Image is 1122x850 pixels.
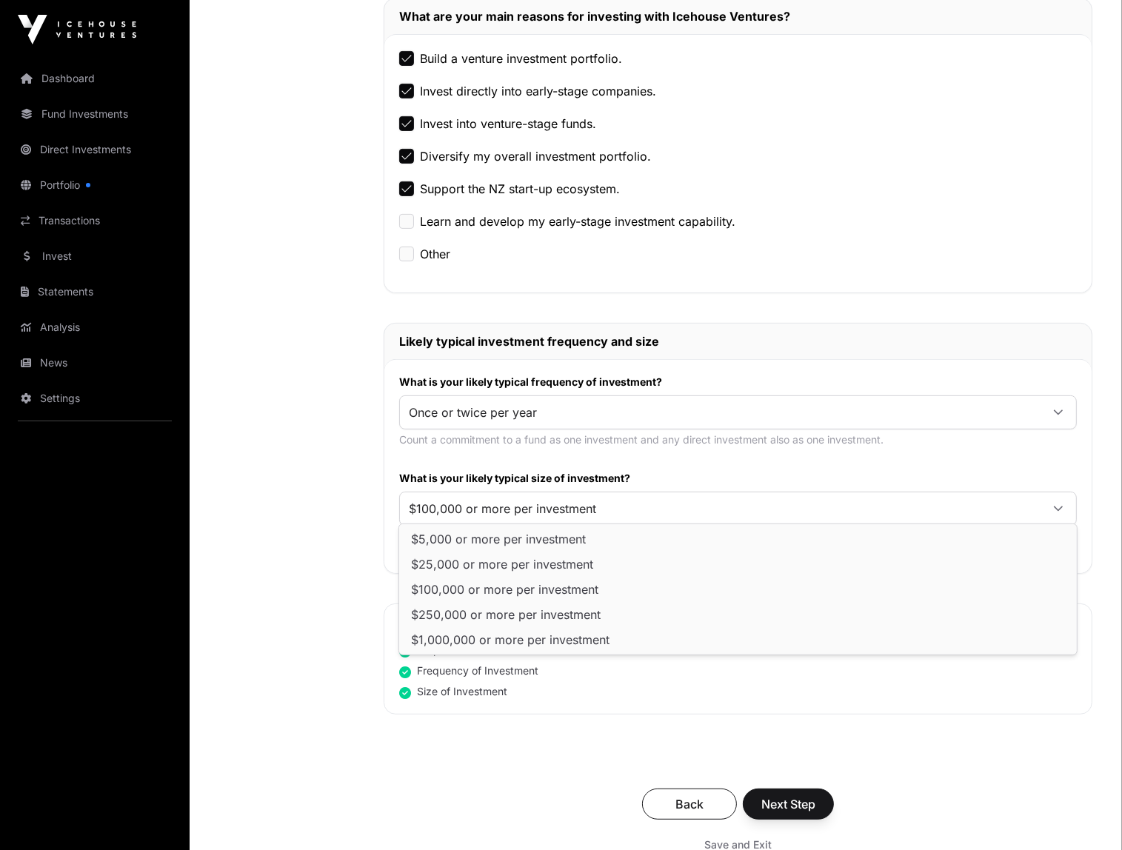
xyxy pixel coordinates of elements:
span: Once or twice per year [400,399,1041,426]
p: Count a commitment to a fund as one investment and any direct investment also as one investment. [399,432,1077,447]
li: $25,000 or more per investment [402,552,1074,576]
a: Analysis [12,311,178,344]
a: Fund Investments [12,98,178,130]
label: What is your likely typical size of investment? [399,471,1077,486]
label: Diversify my overall investment portfolio. [420,147,651,165]
a: Portfolio [12,169,178,201]
div: Frequency of Investment [399,663,538,678]
a: Statements [12,275,178,308]
li: $1,000,000 or more per investment [402,628,1074,652]
span: $100,000 or more per investment [400,495,1041,522]
span: Next Step [761,795,815,813]
a: Invest [12,240,178,272]
h2: Likely typical investment frequency and size [399,332,1077,350]
button: Next Step [743,789,834,820]
a: Direct Investments [12,133,178,166]
a: Dashboard [12,62,178,95]
a: Settings [12,382,178,415]
label: What is your likely typical frequency of investment? [399,375,1077,389]
button: Back [642,789,737,820]
label: Other [420,245,450,263]
a: Transactions [12,204,178,237]
label: Support the NZ start-up ecosystem. [420,180,620,198]
li: $250,000 or more per investment [402,603,1074,626]
div: Size of Investment [399,684,507,699]
label: Build a venture investment portfolio. [420,50,622,67]
span: $1,000,000 or more per investment [411,634,610,646]
span: $5,000 or more per investment [411,533,586,545]
span: $250,000 or more per investment [411,609,601,620]
span: $25,000 or more per investment [411,558,593,570]
label: Invest into venture-stage funds. [420,115,596,133]
iframe: Chat Widget [1048,779,1122,850]
span: Back [661,795,718,813]
h2: What are your main reasons for investing with Icehouse Ventures? [399,7,1077,25]
label: Invest directly into early-stage companies. [420,82,656,100]
li: $100,000 or more per investment [402,578,1074,601]
li: $5,000 or more per investment [402,527,1074,551]
img: Icehouse Ventures Logo [18,15,136,44]
a: News [12,347,178,379]
label: Learn and develop my early-stage investment capability. [420,212,735,230]
span: $100,000 or more per investment [411,583,598,595]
